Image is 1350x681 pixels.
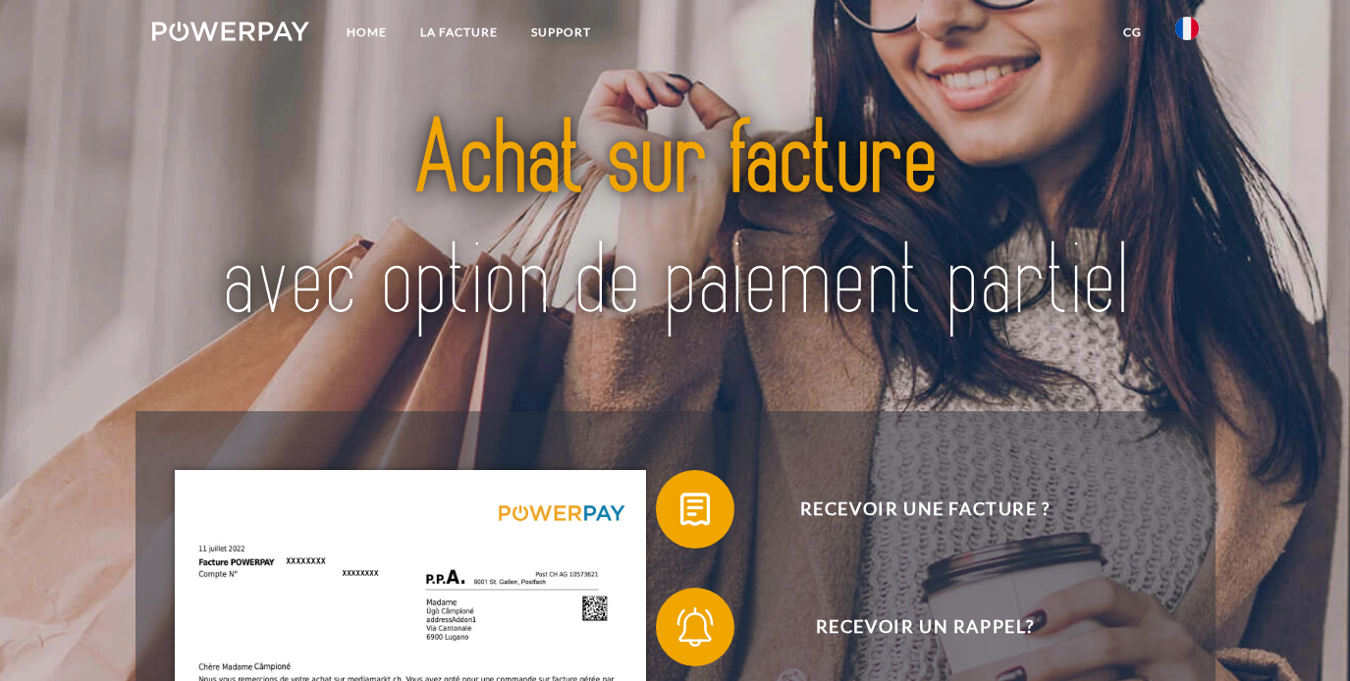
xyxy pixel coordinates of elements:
[656,470,1166,549] button: Recevoir une facture ?
[152,22,310,41] img: logo-powerpay-white.svg
[671,602,720,652] img: qb_bell.svg
[1107,15,1159,50] a: CG
[656,588,1166,666] button: Recevoir un rappel?
[684,588,1165,666] span: Recevoir un rappel?
[671,485,720,534] img: qb_bill.svg
[514,15,608,50] a: Support
[330,15,404,50] a: Home
[203,68,1147,375] img: title-powerpay_fr.svg
[1175,17,1199,40] img: fr
[684,470,1165,549] span: Recevoir une facture ?
[404,15,514,50] a: LA FACTURE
